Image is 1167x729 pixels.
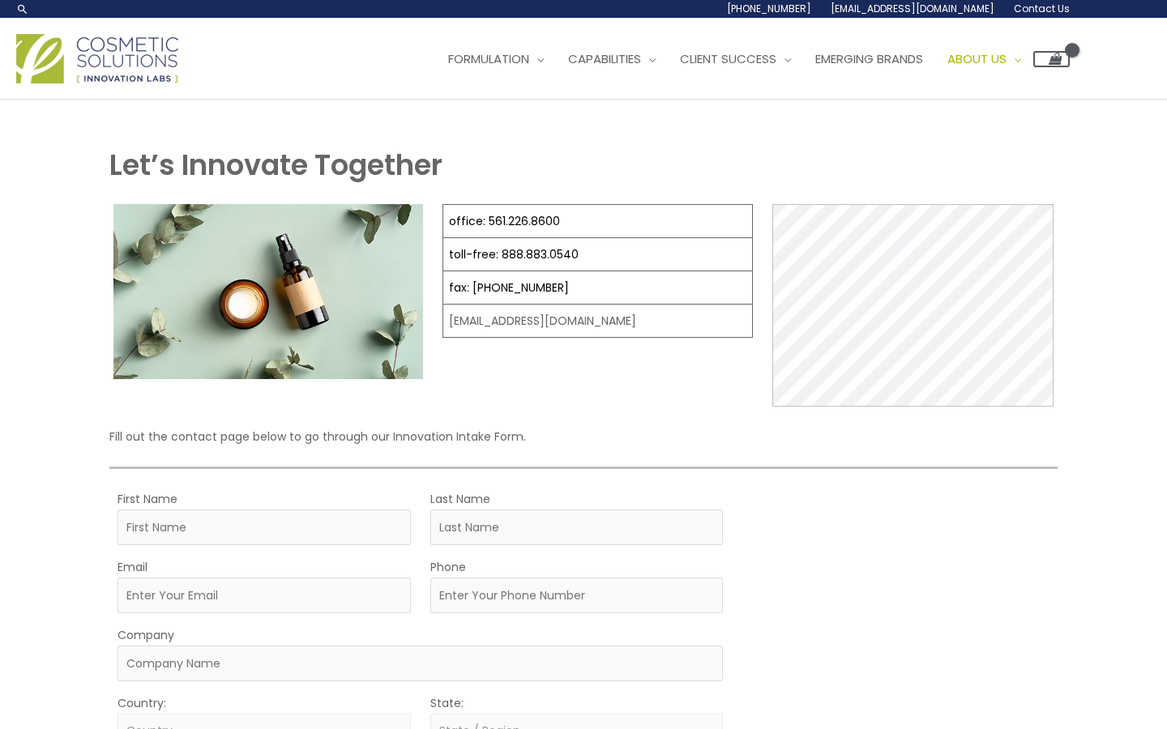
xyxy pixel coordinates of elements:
[113,204,424,378] img: Contact page image for private label skincare manufacturer Cosmetic solutions shows a skin care b...
[118,693,166,714] label: Country:
[680,50,776,67] span: Client Success
[430,556,466,578] label: Phone
[118,578,411,613] input: Enter Your Email
[118,556,147,578] label: Email
[430,509,724,545] input: Last Name
[1014,2,1070,15] span: Contact Us
[443,305,753,338] td: [EMAIL_ADDRESS][DOMAIN_NAME]
[118,646,724,681] input: Company Name
[430,578,724,613] input: Enter Your Phone Number
[568,50,641,67] span: Capabilities
[449,246,579,262] a: toll-free: 888.883.0540
[16,2,29,15] a: Search icon link
[668,35,803,83] a: Client Success
[448,50,529,67] span: Formulation
[430,693,464,714] label: State:
[947,50,1007,67] span: About Us
[803,35,935,83] a: Emerging Brands
[449,213,560,229] a: office: 561.226.8600
[430,488,490,509] label: Last Name
[815,50,923,67] span: Emerging Brands
[118,625,174,646] label: Company
[118,509,411,545] input: First Name
[424,35,1070,83] nav: Site Navigation
[831,2,994,15] span: [EMAIL_ADDRESS][DOMAIN_NAME]
[109,426,1058,447] p: Fill out the contact page below to go through our Innovation Intake Form.
[935,35,1033,83] a: About Us
[16,34,178,83] img: Cosmetic Solutions Logo
[727,2,811,15] span: [PHONE_NUMBER]
[556,35,668,83] a: Capabilities
[118,488,177,509] label: First Name
[436,35,556,83] a: Formulation
[449,279,569,296] a: fax: [PHONE_NUMBER]
[1033,51,1070,67] a: View Shopping Cart, empty
[109,145,442,185] strong: Let’s Innovate Together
